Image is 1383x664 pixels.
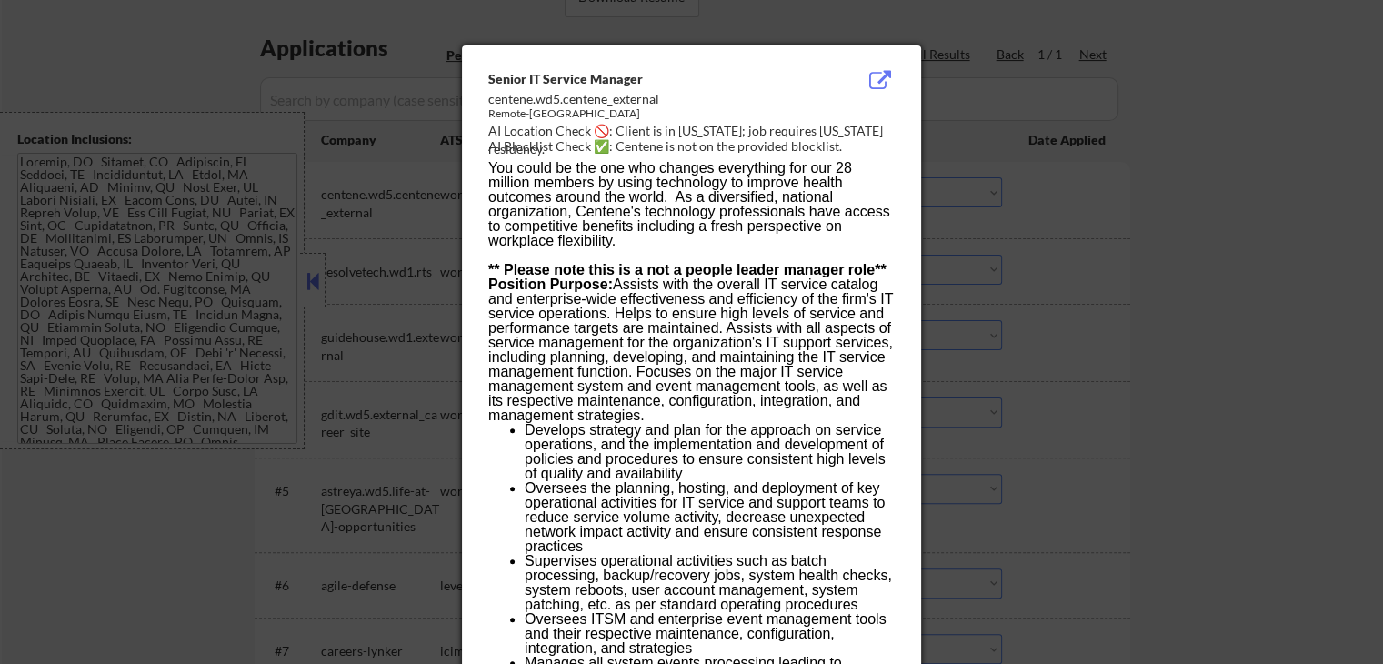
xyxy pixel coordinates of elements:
[488,106,803,122] div: Remote-[GEOGRAPHIC_DATA]
[488,262,887,277] b: ** Please note this is a not a people leader manager role**
[525,481,894,554] li: Oversees the planning, hosting, and deployment of key operational activities for IT service and s...
[488,160,890,248] span: You could be the one who changes everything for our 28 million members by using technology to imp...
[525,423,894,481] li: Develops strategy and plan for the approach on service operations, and the implementation and dev...
[525,554,894,612] li: Supervises operational activities such as batch processing, backup/recovery jobs, system health c...
[488,70,803,88] div: Senior IT Service Manager
[488,277,613,292] b: Position Purpose:
[488,277,894,423] p: Assists with the overall IT service catalog and enterprise-wide effectiveness and efficiency of t...
[488,90,803,108] div: centene.wd5.centene_external
[488,137,902,156] div: AI Blocklist Check ✅: Centene is not on the provided blocklist.
[525,612,894,656] li: Oversees ITSM and enterprise event management tools and their respective maintenance, configurati...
